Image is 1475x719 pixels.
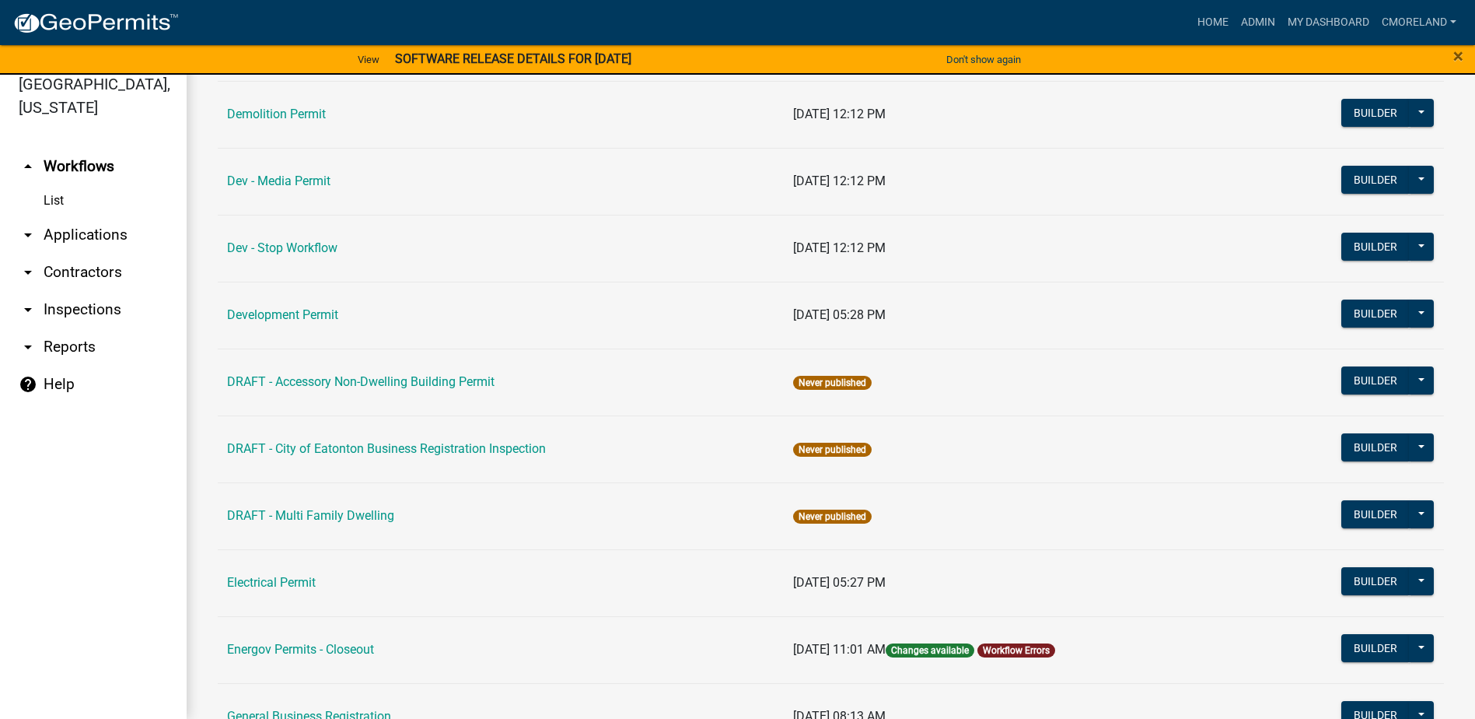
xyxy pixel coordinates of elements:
[793,174,886,188] span: [DATE] 12:12 PM
[1191,8,1235,37] a: Home
[1341,567,1410,595] button: Builder
[793,510,872,524] span: Never published
[19,375,37,394] i: help
[940,47,1027,72] button: Don't show again
[793,307,886,322] span: [DATE] 05:28 PM
[19,157,37,176] i: arrow_drop_up
[793,240,886,255] span: [DATE] 12:12 PM
[1341,233,1410,261] button: Builder
[1341,300,1410,328] button: Builder
[793,443,872,457] span: Never published
[793,642,886,657] span: [DATE] 11:01 AM
[227,240,337,255] a: Dev - Stop Workflow
[1341,367,1410,395] button: Builder
[793,107,886,121] span: [DATE] 12:12 PM
[1375,8,1463,37] a: cmoreland
[19,300,37,319] i: arrow_drop_down
[1341,99,1410,127] button: Builder
[1281,8,1375,37] a: My Dashboard
[395,51,631,66] strong: SOFTWARE RELEASE DETAILS FOR [DATE]
[1341,634,1410,662] button: Builder
[227,307,338,322] a: Development Permit
[1453,45,1463,67] span: ×
[1341,166,1410,194] button: Builder
[1341,433,1410,461] button: Builder
[227,174,330,188] a: Dev - Media Permit
[1235,8,1281,37] a: Admin
[227,107,326,121] a: Demolition Permit
[19,263,37,282] i: arrow_drop_down
[227,575,316,590] a: Electrical Permit
[793,575,886,590] span: [DATE] 05:27 PM
[983,645,1050,656] a: Workflow Errors
[227,374,495,389] a: DRAFT - Accessory Non-Dwelling Building Permit
[19,338,37,356] i: arrow_drop_down
[19,226,37,244] i: arrow_drop_down
[1453,47,1463,65] button: Close
[351,47,386,72] a: View
[227,642,374,657] a: Energov Permits - Closeout
[793,376,872,390] span: Never published
[227,508,394,523] a: DRAFT - Multi Family Dwelling
[886,644,974,658] span: Changes available
[227,441,546,456] a: DRAFT - City of Eatonton Business Registration Inspection
[1341,500,1410,528] button: Builder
